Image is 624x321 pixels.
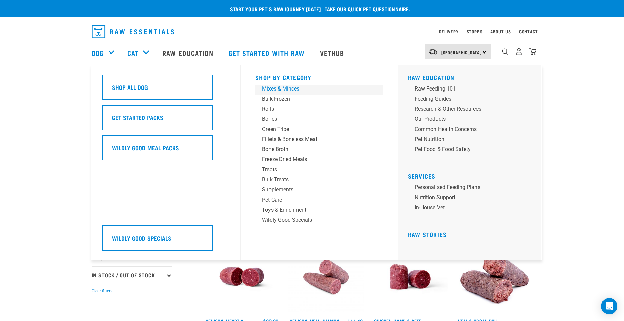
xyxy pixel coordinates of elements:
nav: dropdown navigation [86,22,538,41]
div: Open Intercom Messenger [601,298,617,314]
div: Bulk Treats [262,176,367,184]
img: Raw Essentials Chicken Lamb Beef Bulk Minced Raw Dog Food Roll Unwrapped [372,239,449,315]
a: Cat [127,48,139,58]
a: Pet Nutrition [408,135,536,145]
div: Rolls [262,105,367,113]
a: Raw Feeding 101 [408,85,536,95]
img: Veal Organ Mix Roll 01 [456,239,533,315]
a: Stores [467,30,483,33]
a: Supplements [255,186,383,196]
div: Bulk Frozen [262,95,367,103]
a: Pet Care [255,196,383,206]
a: Dog [92,48,104,58]
img: Raw Essentials Logo [92,25,174,38]
h5: Get Started Packs [112,113,163,122]
a: Bone Broth [255,145,383,155]
h5: Wildly Good Specials [112,234,171,242]
a: Nutrition Support [408,193,536,204]
h5: Services [408,173,536,178]
img: home-icon@2x.png [529,48,536,55]
a: Bulk Frozen [255,95,383,105]
div: Toys & Enrichment [262,206,367,214]
p: In Stock / Out Of Stock [92,266,172,283]
a: Raw Stories [408,233,447,236]
img: user.png [515,48,523,55]
a: Wildly Good Specials [102,225,230,256]
a: In-house vet [408,204,536,214]
div: Pet Nutrition [415,135,519,143]
img: home-icon-1@2x.png [502,48,508,55]
div: Raw Feeding 101 [415,85,519,93]
img: Raw Essentials Venison Heart & Tripe Hypoallergenic Raw Pet Food Bulk Roll Unwrapped [204,239,280,315]
div: Fillets & Boneless Meat [262,135,367,143]
div: Research & Other Resources [415,105,519,113]
a: Research & Other Resources [408,105,536,115]
h5: Wildly Good Meal Packs [112,143,179,152]
a: Bulk Treats [255,176,383,186]
a: Rolls [255,105,383,115]
a: Delivery [439,30,458,33]
div: Treats [262,166,367,174]
div: Pet Food & Food Safety [415,145,519,153]
h5: Shop All Dog [112,83,148,92]
div: Common Health Concerns [415,125,519,133]
span: [GEOGRAPHIC_DATA] [441,51,482,53]
a: Vethub [313,39,353,66]
a: Bones [255,115,383,125]
a: Pet Food & Food Safety [408,145,536,155]
a: Mixes & Minces [255,85,383,95]
a: Get Started Packs [102,105,230,135]
a: Wildly Good Specials [255,216,383,226]
a: Shop All Dog [102,75,230,105]
a: Contact [519,30,538,33]
a: Toys & Enrichment [255,206,383,216]
a: About Us [490,30,511,33]
a: Fillets & Boneless Meat [255,135,383,145]
a: take our quick pet questionnaire. [325,7,410,10]
a: Green Tripe [255,125,383,135]
a: Personalised Feeding Plans [408,183,536,193]
div: Green Tripe [262,125,367,133]
a: Raw Education [156,39,221,66]
a: Wildly Good Meal Packs [102,135,230,166]
div: Freeze Dried Meals [262,155,367,164]
a: Treats [255,166,383,176]
div: Bone Broth [262,145,367,153]
a: Raw Education [408,76,455,79]
a: Get started with Raw [222,39,313,66]
div: Mixes & Minces [262,85,367,93]
div: Bones [262,115,367,123]
button: Clear filters [92,288,112,294]
a: Our Products [408,115,536,125]
div: Feeding Guides [415,95,519,103]
div: Supplements [262,186,367,194]
div: Our Products [415,115,519,123]
div: Wildly Good Specials [262,216,367,224]
a: Common Health Concerns [408,125,536,135]
div: Pet Care [262,196,367,204]
img: Venison Veal Salmon Tripe 1651 [288,239,364,315]
h5: Shop By Category [255,74,383,79]
img: van-moving.png [429,49,438,55]
a: Freeze Dried Meals [255,155,383,166]
a: Feeding Guides [408,95,536,105]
